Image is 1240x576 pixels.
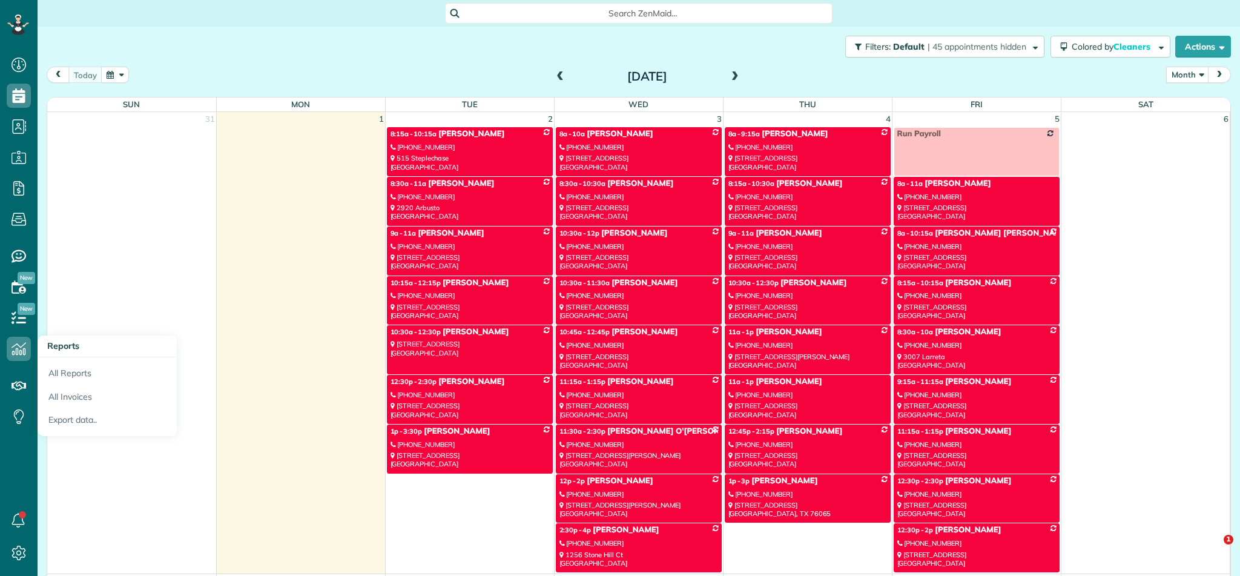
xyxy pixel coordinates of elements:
span: | 45 appointments hidden [928,41,1026,52]
div: [STREET_ADDRESS] [GEOGRAPHIC_DATA] [559,253,718,271]
span: 11:15a - 1:15p [559,377,605,386]
span: 8a - 10a [559,130,585,138]
div: [PHONE_NUMBER] [897,539,1056,548]
div: [PHONE_NUMBER] [559,341,718,349]
div: [PHONE_NUMBER] [897,291,1056,300]
span: Thu [799,99,816,109]
div: [PHONE_NUMBER] [559,143,718,151]
span: [PERSON_NAME] [751,476,817,486]
span: 8:15a - 10:30a [728,179,774,188]
span: Mon [291,99,310,109]
span: 8:30a - 11a [391,179,427,188]
span: [PERSON_NAME] [935,327,1001,337]
span: 1p - 3p [728,477,750,485]
div: [STREET_ADDRESS] [GEOGRAPHIC_DATA] [559,402,718,419]
span: 11a - 1p [728,377,754,386]
span: 11:30a - 2:30p [559,427,605,435]
div: 3007 Larreta [GEOGRAPHIC_DATA] [897,353,1056,370]
div: [PHONE_NUMBER] [728,193,887,201]
span: [PERSON_NAME] [776,426,842,436]
span: 9a - 11a [391,229,417,237]
span: [PERSON_NAME] [607,179,673,188]
div: [PHONE_NUMBER] [897,391,1056,399]
div: [STREET_ADDRESS][PERSON_NAME] [GEOGRAPHIC_DATA] [728,353,887,370]
span: 12:45p - 2:15p [728,427,774,435]
div: [PHONE_NUMBER] [897,341,1056,349]
span: Run Payroll [897,129,941,139]
span: [PERSON_NAME] [945,377,1011,386]
span: 8a - 11a [897,179,923,188]
span: [PERSON_NAME] [587,476,653,486]
div: [PHONE_NUMBER] [559,440,718,449]
span: Filters: [865,41,891,52]
span: 8:30a - 10:30a [559,179,605,188]
span: [PERSON_NAME] [587,129,653,139]
button: Colored byCleaners [1050,36,1170,58]
div: [PHONE_NUMBER] [559,391,718,399]
div: [PHONE_NUMBER] [391,440,549,449]
span: 10:15a - 12:15p [391,279,441,287]
div: [PHONE_NUMBER] [728,341,887,349]
span: 12:30p - 2p [897,526,934,534]
div: [STREET_ADDRESS] [GEOGRAPHIC_DATA] [897,303,1056,320]
span: 10:30a - 12:30p [391,328,441,336]
span: [PERSON_NAME] [945,426,1011,436]
a: 1 [378,112,385,126]
span: 8:15a - 10:15a [897,279,943,287]
span: 11a - 1p [728,328,754,336]
span: [PERSON_NAME] [925,179,991,188]
span: New [18,272,35,284]
span: Fri [971,99,983,109]
div: [PHONE_NUMBER] [728,391,887,399]
button: prev [47,67,70,83]
span: 10:30a - 12p [559,229,600,237]
span: Wed [628,99,648,109]
span: Sun [123,99,140,109]
span: [PERSON_NAME] [762,129,828,139]
span: [PERSON_NAME] [776,179,842,188]
button: today [68,67,102,83]
a: Filters: Default | 45 appointments hidden [839,36,1044,58]
div: [STREET_ADDRESS] [GEOGRAPHIC_DATA], TX 76065 [728,501,887,518]
a: Export data.. [38,408,177,436]
div: [STREET_ADDRESS] [GEOGRAPHIC_DATA] [728,154,887,171]
a: 2 [547,112,554,126]
span: Sat [1138,99,1153,109]
span: [PERSON_NAME] [945,278,1011,288]
span: 12:30p - 2:30p [897,477,943,485]
span: Reports [47,340,79,351]
span: 9:15a - 11:15a [897,377,943,386]
div: [STREET_ADDRESS] [GEOGRAPHIC_DATA] [728,204,887,221]
div: [PHONE_NUMBER] [559,291,718,300]
span: [PERSON_NAME] [428,179,494,188]
span: 12:30p - 2:30p [391,377,437,386]
div: [PHONE_NUMBER] [391,242,549,251]
div: [STREET_ADDRESS] [GEOGRAPHIC_DATA] [559,353,718,370]
div: [PHONE_NUMBER] [559,539,718,548]
div: [PHONE_NUMBER] [728,291,887,300]
span: 8:30a - 10a [897,328,934,336]
button: Actions [1175,36,1231,58]
span: [PERSON_NAME] [756,327,822,337]
div: [PHONE_NUMBER] [391,291,549,300]
div: 1256 Stone Hill Ct [GEOGRAPHIC_DATA] [559,551,718,568]
span: Default [893,41,925,52]
span: 10:30a - 12:30p [728,279,779,287]
div: [STREET_ADDRESS] [GEOGRAPHIC_DATA] [897,402,1056,419]
button: next [1208,67,1231,83]
span: [PERSON_NAME] [945,476,1011,486]
div: [STREET_ADDRESS] [GEOGRAPHIC_DATA] [897,204,1056,221]
span: [PERSON_NAME] [607,377,673,386]
span: [PERSON_NAME] [780,278,846,288]
a: 31 [204,112,216,126]
div: [STREET_ADDRESS] [GEOGRAPHIC_DATA] [728,303,887,320]
button: Month [1166,67,1209,83]
div: [STREET_ADDRESS][PERSON_NAME] [GEOGRAPHIC_DATA] [559,501,718,518]
span: 9a - 11a [728,229,754,237]
span: 8:15a - 10:15a [391,130,437,138]
span: [PERSON_NAME] [438,129,504,139]
span: 2:30p - 4p [559,526,592,534]
div: [PHONE_NUMBER] [391,143,549,151]
span: [PERSON_NAME] [612,327,678,337]
div: [STREET_ADDRESS] [GEOGRAPHIC_DATA] [391,253,549,271]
